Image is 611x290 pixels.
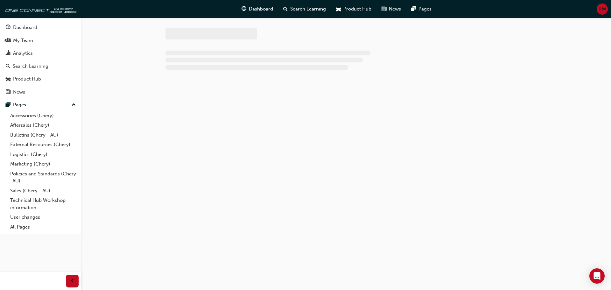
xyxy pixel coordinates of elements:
[13,50,33,57] div: Analytics
[389,5,401,13] span: News
[3,86,79,98] a: News
[406,3,437,16] a: pages-iconPages
[343,5,371,13] span: Product Hub
[3,35,79,46] a: My Team
[8,222,79,232] a: All Pages
[3,20,79,99] button: DashboardMy TeamAnalyticsSearch LearningProduct HubNews
[72,101,76,109] span: up-icon
[6,102,11,108] span: pages-icon
[8,169,79,186] a: Policies and Standards (Chery -AU)
[336,5,341,13] span: car-icon
[283,5,288,13] span: search-icon
[599,5,606,13] span: RW
[8,212,79,222] a: User changes
[13,24,37,31] div: Dashboard
[6,25,11,31] span: guage-icon
[3,99,79,111] button: Pages
[70,277,75,285] span: prev-icon
[6,38,11,44] span: people-icon
[589,268,605,284] div: Open Intercom Messenger
[236,3,278,16] a: guage-iconDashboard
[13,101,26,109] div: Pages
[597,4,608,15] button: RW
[382,5,386,13] span: news-icon
[6,64,10,69] span: search-icon
[290,5,326,13] span: Search Learning
[13,75,41,83] div: Product Hub
[376,3,406,16] a: news-iconNews
[418,5,432,13] span: Pages
[242,5,246,13] span: guage-icon
[3,3,76,15] img: oneconnect
[13,37,33,44] div: My Team
[8,159,79,169] a: Marketing (Chery)
[6,51,11,56] span: chart-icon
[8,186,79,196] a: Sales (Chery - AU)
[8,111,79,121] a: Accessories (Chery)
[3,22,79,33] a: Dashboard
[8,120,79,130] a: Aftersales (Chery)
[8,130,79,140] a: Bulletins (Chery - AU)
[411,5,416,13] span: pages-icon
[13,63,48,70] div: Search Learning
[331,3,376,16] a: car-iconProduct Hub
[8,140,79,150] a: External Resources (Chery)
[8,195,79,212] a: Technical Hub Workshop information
[278,3,331,16] a: search-iconSearch Learning
[3,60,79,72] a: Search Learning
[3,47,79,59] a: Analytics
[249,5,273,13] span: Dashboard
[13,88,25,96] div: News
[6,89,11,95] span: news-icon
[3,73,79,85] a: Product Hub
[8,150,79,159] a: Logistics (Chery)
[6,76,11,82] span: car-icon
